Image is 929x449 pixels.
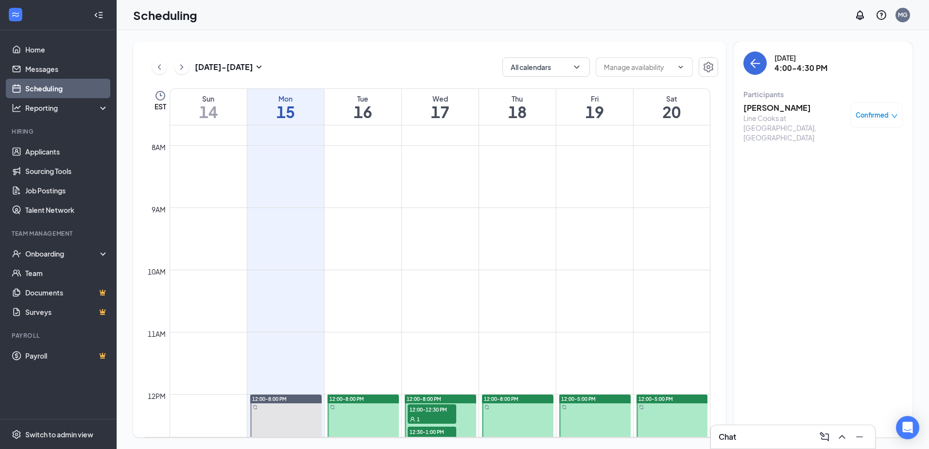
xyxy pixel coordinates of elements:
div: Team Management [12,229,106,238]
button: ComposeMessage [817,429,832,445]
span: 12:00-8:00 PM [407,396,441,402]
h1: 17 [402,104,479,120]
svg: QuestionInfo [876,9,887,21]
button: ChevronUp [834,429,850,445]
h1: 20 [634,104,710,120]
span: 12:00-8:00 PM [329,396,364,402]
button: ChevronLeft [152,60,167,74]
h3: [PERSON_NAME] [743,103,845,113]
input: Manage availability [604,62,673,72]
div: Payroll [12,331,106,340]
svg: Analysis [12,103,21,113]
svg: Sync [639,405,644,410]
span: 12:00-5:00 PM [561,396,596,402]
svg: ChevronDown [677,63,685,71]
a: SurveysCrown [25,302,108,322]
a: DocumentsCrown [25,283,108,302]
span: 1 [417,416,420,423]
a: September 20, 2025 [634,89,710,125]
button: ChevronRight [174,60,189,74]
h1: 18 [479,104,556,120]
svg: Notifications [854,9,866,21]
button: All calendarsChevronDown [502,57,590,77]
div: 9am [150,204,168,215]
span: 12:00-12:30 PM [408,404,456,414]
svg: ChevronUp [836,431,848,443]
div: 8am [150,142,168,153]
a: September 17, 2025 [402,89,479,125]
button: Settings [699,57,718,77]
a: September 14, 2025 [170,89,247,125]
div: Switch to admin view [25,430,93,439]
svg: SmallChevronDown [253,61,265,73]
div: Thu [479,94,556,104]
a: Team [25,263,108,283]
span: 12:30-1:00 PM [408,427,456,436]
h3: 4:00-4:30 PM [774,63,827,73]
div: Line Cooks at [GEOGRAPHIC_DATA], [GEOGRAPHIC_DATA] [743,113,845,142]
h1: 16 [325,104,401,120]
h1: 19 [556,104,633,120]
h3: [DATE] - [DATE] [195,62,253,72]
svg: Sync [562,405,567,410]
svg: ChevronLeft [155,61,164,73]
svg: Sync [330,405,335,410]
a: September 16, 2025 [325,89,401,125]
a: Job Postings [25,181,108,200]
a: PayrollCrown [25,346,108,365]
svg: Collapse [94,10,103,20]
div: Onboarding [25,249,100,259]
h3: Chat [719,432,736,442]
div: 11am [146,328,168,339]
h1: 14 [170,104,247,120]
span: 12:00-5:00 PM [638,396,673,402]
a: Scheduling [25,79,108,98]
a: Home [25,40,108,59]
a: Messages [25,59,108,79]
div: Participants [743,89,903,99]
svg: Sync [253,405,258,410]
a: September 18, 2025 [479,89,556,125]
div: Hiring [12,127,106,136]
div: [DATE] [774,53,827,63]
a: September 15, 2025 [247,89,324,125]
div: MG [898,11,908,19]
div: Sat [634,94,710,104]
svg: WorkstreamLogo [11,10,20,19]
div: Open Intercom Messenger [896,416,919,439]
a: Sourcing Tools [25,161,108,181]
a: Applicants [25,142,108,161]
div: Fri [556,94,633,104]
div: 12pm [146,391,168,401]
div: Tue [325,94,401,104]
svg: User [410,416,415,422]
div: Mon [247,94,324,104]
svg: ChevronRight [177,61,187,73]
svg: Minimize [854,431,865,443]
div: Sun [170,94,247,104]
button: back-button [743,52,767,75]
svg: UserCheck [12,249,21,259]
span: EST [155,102,166,111]
span: 12:00-8:00 PM [252,396,287,402]
svg: Settings [12,430,21,439]
h1: Scheduling [133,7,197,23]
svg: Sync [484,405,489,410]
h1: 15 [247,104,324,120]
a: Talent Network [25,200,108,220]
svg: Clock [155,90,166,102]
span: down [891,113,898,120]
svg: ChevronDown [572,62,582,72]
button: Minimize [852,429,867,445]
span: Confirmed [856,110,889,120]
svg: ComposeMessage [819,431,830,443]
span: 12:00-8:00 PM [484,396,518,402]
svg: ArrowLeft [749,57,761,69]
div: Reporting [25,103,109,113]
div: Wed [402,94,479,104]
a: September 19, 2025 [556,89,633,125]
svg: Settings [703,61,714,73]
div: 10am [146,266,168,277]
